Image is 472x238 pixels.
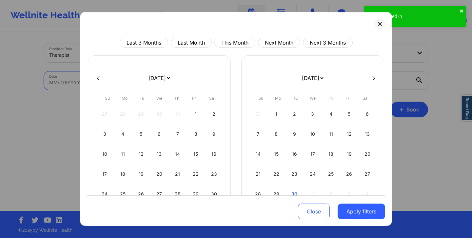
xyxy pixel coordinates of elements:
[298,204,330,219] button: Close
[323,145,339,163] div: Thu Sep 18 2025
[206,145,222,163] div: Sat Aug 16 2025
[341,145,358,163] div: Fri Sep 19 2025
[169,165,186,183] div: Thu Aug 21 2025
[115,145,131,163] div: Mon Aug 11 2025
[250,145,266,163] div: Sun Sep 14 2025
[341,165,358,183] div: Fri Sep 26 2025
[192,96,196,101] abbr: Friday
[187,105,204,123] div: Fri Aug 01 2025
[151,185,168,203] div: Wed Aug 27 2025
[328,96,333,101] abbr: Thursday
[209,96,214,101] abbr: Saturday
[250,185,266,203] div: Sun Sep 28 2025
[250,165,266,183] div: Sun Sep 21 2025
[268,105,285,123] div: Mon Sep 01 2025
[115,185,131,203] div: Mon Aug 25 2025
[156,96,162,101] abbr: Wednesday
[133,125,149,143] div: Tue Aug 05 2025
[310,96,316,101] abbr: Wednesday
[169,125,186,143] div: Thu Aug 07 2025
[96,185,113,203] div: Sun Aug 24 2025
[341,125,358,143] div: Fri Sep 12 2025
[268,145,285,163] div: Mon Sep 15 2025
[206,105,222,123] div: Sat Aug 02 2025
[305,125,321,143] div: Wed Sep 10 2025
[187,125,204,143] div: Fri Aug 08 2025
[460,9,463,14] button: close
[206,185,222,203] div: Sat Aug 30 2025
[268,165,285,183] div: Mon Sep 22 2025
[323,165,339,183] div: Thu Sep 25 2025
[258,96,263,101] abbr: Sunday
[286,185,303,203] div: Tue Sep 30 2025
[151,125,168,143] div: Wed Aug 06 2025
[275,96,281,101] abbr: Monday
[363,96,367,101] abbr: Saturday
[286,125,303,143] div: Tue Sep 09 2025
[206,125,222,143] div: Sat Aug 09 2025
[359,145,376,163] div: Sat Sep 20 2025
[250,125,266,143] div: Sun Sep 07 2025
[115,165,131,183] div: Mon Aug 18 2025
[133,185,149,203] div: Tue Aug 26 2025
[169,145,186,163] div: Thu Aug 14 2025
[151,145,168,163] div: Wed Aug 13 2025
[140,96,144,101] abbr: Tuesday
[366,13,460,20] div: You are logged in
[214,38,255,48] button: This Month
[169,185,186,203] div: Thu Aug 28 2025
[305,145,321,163] div: Wed Sep 17 2025
[293,96,298,101] abbr: Tuesday
[341,105,358,123] div: Fri Sep 05 2025
[286,165,303,183] div: Tue Sep 23 2025
[286,105,303,123] div: Tue Sep 02 2025
[206,165,222,183] div: Sat Aug 23 2025
[151,165,168,183] div: Wed Aug 20 2025
[345,96,349,101] abbr: Friday
[120,38,168,48] button: Last 3 Months
[359,125,376,143] div: Sat Sep 13 2025
[115,125,131,143] div: Mon Aug 04 2025
[268,185,285,203] div: Mon Sep 29 2025
[187,185,204,203] div: Fri Aug 29 2025
[171,38,212,48] button: Last Month
[305,165,321,183] div: Wed Sep 24 2025
[305,105,321,123] div: Wed Sep 03 2025
[359,165,376,183] div: Sat Sep 27 2025
[303,38,353,48] button: Next 3 Months
[187,145,204,163] div: Fri Aug 15 2025
[133,145,149,163] div: Tue Aug 12 2025
[323,125,339,143] div: Thu Sep 11 2025
[338,204,385,219] button: Apply filters
[268,125,285,143] div: Mon Sep 08 2025
[258,38,300,48] button: Next Month
[133,165,149,183] div: Tue Aug 19 2025
[96,125,113,143] div: Sun Aug 03 2025
[359,105,376,123] div: Sat Sep 06 2025
[96,165,113,183] div: Sun Aug 17 2025
[105,96,110,101] abbr: Sunday
[323,105,339,123] div: Thu Sep 04 2025
[286,145,303,163] div: Tue Sep 16 2025
[96,145,113,163] div: Sun Aug 10 2025
[187,165,204,183] div: Fri Aug 22 2025
[122,96,128,101] abbr: Monday
[174,96,179,101] abbr: Thursday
